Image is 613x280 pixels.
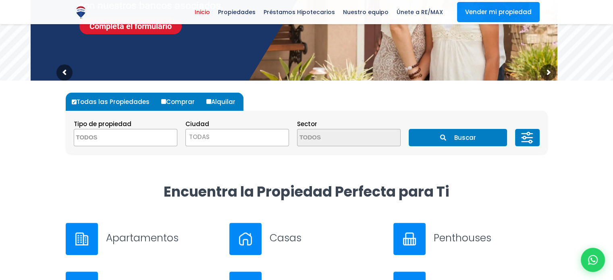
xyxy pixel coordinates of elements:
a: Casas [229,223,384,255]
textarea: Search [74,129,152,147]
span: Sector [297,120,317,128]
span: Tipo de propiedad [74,120,131,128]
a: Penthouses [393,223,548,255]
span: Nuestro equipo [339,6,393,18]
span: TODAS [186,131,289,143]
input: Comprar [161,99,166,104]
span: Inicio [191,6,214,18]
span: Préstamos Hipotecarios [260,6,339,18]
a: Completa el formulario [79,18,182,34]
button: Buscar [409,129,507,146]
strong: Encuentra la Propiedad Perfecta para Ti [164,182,449,201]
label: Todas las Propiedades [70,93,158,111]
label: Alquilar [204,93,243,111]
a: Apartamentos [66,223,220,255]
span: Únete a RE/MAX [393,6,447,18]
input: Todas las Propiedades [72,100,77,104]
h3: Penthouses [434,231,548,245]
h3: Casas [270,231,384,245]
img: Logo de REMAX [74,5,88,19]
span: Ciudad [185,120,209,128]
label: Comprar [159,93,203,111]
a: Vender mi propiedad [457,2,540,22]
h3: Apartamentos [106,231,220,245]
input: Alquilar [206,99,211,104]
textarea: Search [297,129,376,147]
span: Propiedades [214,6,260,18]
span: TODAS [185,129,289,146]
span: TODAS [189,133,210,141]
